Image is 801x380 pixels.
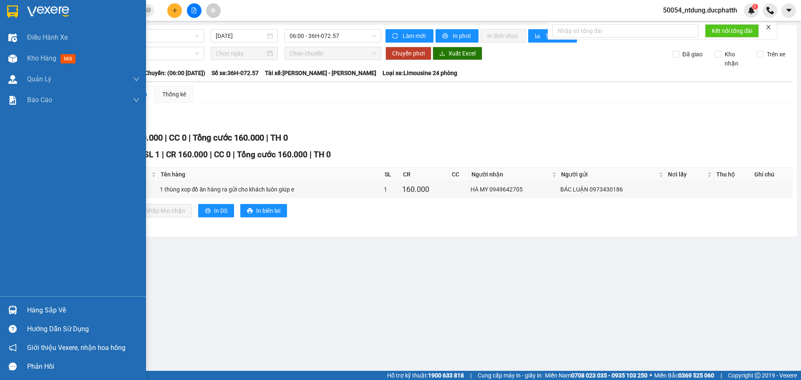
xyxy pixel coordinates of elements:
th: Thu hộ [714,168,752,181]
div: 160.000 [402,184,448,195]
span: notification [9,344,17,352]
button: Kết nối tổng đài [705,24,759,38]
button: Chuyển phơi [385,47,431,60]
span: In DS [214,206,227,215]
span: TH 0 [314,150,331,159]
span: plus [172,8,178,13]
span: sync [392,33,399,40]
button: aim [206,3,221,18]
span: bar-chart [535,33,542,40]
span: close-circle [146,7,151,15]
span: 50054_ntdung.ducphatth [656,5,744,15]
div: Thống kê [162,90,186,99]
img: phone-icon [766,7,774,14]
th: CC [450,168,469,181]
span: copyright [755,372,761,378]
sup: 1 [752,4,758,10]
img: warehouse-icon [8,54,17,63]
span: TH 0 [270,133,288,143]
span: Miền Nam [545,371,647,380]
th: SL [383,168,401,181]
span: | [266,133,268,143]
div: BÁC LUẬN 0973430186 [560,185,664,194]
span: Kho hàng [27,54,56,62]
span: caret-down [785,7,793,14]
span: Kho nhận [721,50,751,68]
button: downloadNhập kho nhận [129,204,192,217]
span: Miền Bắc [654,371,714,380]
span: Nơi lấy [668,170,705,179]
span: | [189,133,191,143]
div: 1 [384,185,399,194]
input: 14/10/2025 [216,31,265,40]
span: In phơi [453,31,472,40]
img: solution-icon [8,96,17,105]
img: warehouse-icon [8,306,17,315]
span: Cung cấp máy in - giấy in: [478,371,543,380]
span: close-circle [146,8,151,13]
span: Trên xe [763,50,788,59]
span: 1 [753,4,756,10]
span: message [9,362,17,370]
span: Chọn chuyến [290,47,376,60]
span: | [470,371,471,380]
span: Kết nối tổng đài [712,26,752,35]
div: HÀ MY 0949642705 [471,185,557,194]
span: printer [247,208,253,214]
span: In biên lai [256,206,280,215]
span: Chuyến: (06:00 [DATE]) [144,68,205,78]
span: down [133,97,140,103]
th: Tên hàng [159,168,383,181]
span: | [210,150,212,159]
span: Hỗ trợ kỹ thuật: [387,371,464,380]
span: Quản Lý [27,74,51,84]
span: question-circle [9,325,17,333]
button: plus [167,3,182,18]
strong: 0369 525 060 [678,372,714,379]
th: Ghi chú [752,168,792,181]
span: mới [60,54,76,63]
span: | [165,133,167,143]
span: 06:00 - 36H-072.57 [290,30,376,42]
span: Loại xe: Limousine 24 phòng [383,68,457,78]
span: Người nhận [471,170,550,179]
span: printer [205,208,211,214]
span: | [162,150,164,159]
span: down [133,76,140,83]
span: Báo cáo [27,95,52,105]
span: Tài xế: [PERSON_NAME] - [PERSON_NAME] [265,68,376,78]
span: CR 160.000 [166,150,208,159]
span: Người gửi [561,170,657,179]
span: ⚪️ [650,374,652,377]
img: logo-vxr [7,5,18,18]
img: warehouse-icon [8,75,17,84]
button: In đơn chọn [481,29,526,43]
div: Hàng sắp về [27,304,140,317]
th: CR [401,168,450,181]
span: Xuất Excel [448,49,476,58]
button: downloadXuất Excel [433,47,482,60]
button: caret-down [781,3,796,18]
span: Số xe: 36H-072.57 [212,68,259,78]
span: CC 0 [169,133,186,143]
div: Hướng dẫn sử dụng [27,323,140,335]
button: syncLàm mới [385,29,433,43]
strong: 0708 023 035 - 0935 103 250 [571,372,647,379]
span: Tổng cước 160.000 [193,133,264,143]
button: printerIn biên lai [240,204,287,217]
img: icon-new-feature [748,7,755,14]
strong: 1900 633 818 [428,372,464,379]
input: Nhập số tổng đài [552,24,698,38]
span: | [720,371,722,380]
span: | [310,150,312,159]
span: aim [210,8,216,13]
div: 1 thùng xop đồ ăn hàng ra gửi cho khách luôn giúp e [160,185,381,194]
span: download [439,50,445,57]
span: | [233,150,235,159]
span: Điều hành xe [27,32,68,43]
span: Giới thiệu Vexere, nhận hoa hồng [27,342,126,353]
span: Làm mới [403,31,427,40]
button: printerIn phơi [436,29,479,43]
div: Phản hồi [27,360,140,373]
span: close [766,24,771,30]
